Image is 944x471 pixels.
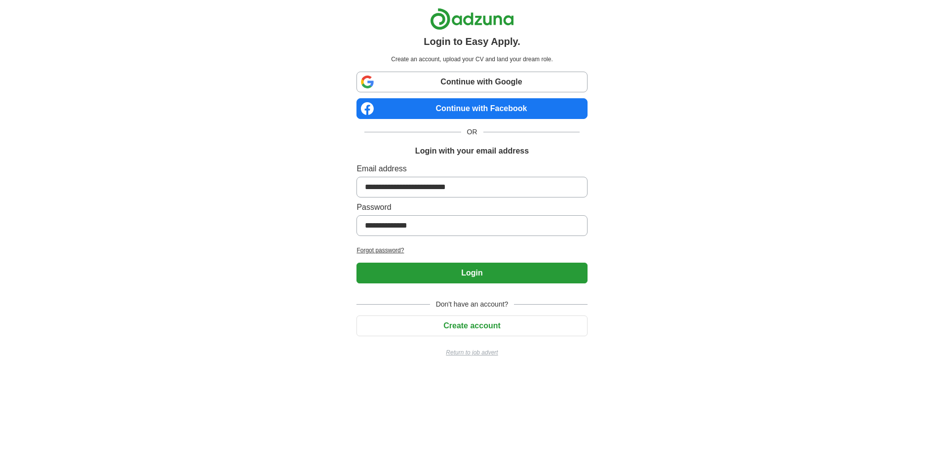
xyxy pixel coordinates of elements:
a: Continue with Google [356,72,587,92]
span: Don't have an account? [430,299,514,310]
label: Email address [356,163,587,175]
h1: Login with your email address [415,145,529,157]
button: Create account [356,315,587,336]
a: Create account [356,321,587,330]
button: Login [356,263,587,283]
a: Forgot password? [356,246,587,255]
img: Adzuna logo [430,8,514,30]
h1: Login to Easy Apply. [424,34,520,49]
p: Create an account, upload your CV and land your dream role. [358,55,585,64]
a: Continue with Facebook [356,98,587,119]
span: OR [461,127,483,137]
label: Password [356,201,587,213]
a: Return to job advert [356,348,587,357]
